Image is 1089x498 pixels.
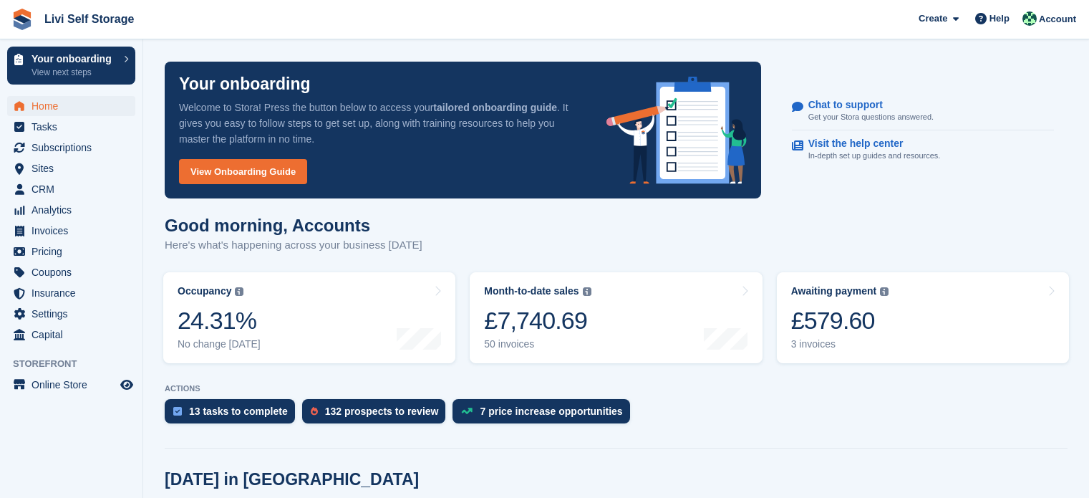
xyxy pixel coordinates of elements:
[165,216,422,235] h1: Good morning, Accounts
[777,272,1069,363] a: Awaiting payment £579.60 3 invoices
[32,66,117,79] p: View next steps
[179,159,307,184] a: View Onboarding Guide
[32,179,117,199] span: CRM
[302,399,453,431] a: 132 prospects to review
[32,54,117,64] p: Your onboarding
[32,138,117,158] span: Subscriptions
[484,338,591,350] div: 50 invoices
[11,9,33,30] img: stora-icon-8386f47178a22dfd0bd8f6a31ec36ba5ce8667c1dd55bd0f319d3a0aa187defe.svg
[606,77,747,184] img: onboarding-info-6c161a55d2c0e0a8cae90662b2fe09162a5109e8cc188191df67fb4f79e88e88.svg
[165,470,419,489] h2: [DATE] in [GEOGRAPHIC_DATA]
[163,272,455,363] a: Occupancy 24.31% No change [DATE]
[470,272,762,363] a: Month-to-date sales £7,740.69 50 invoices
[178,338,261,350] div: No change [DATE]
[7,47,135,85] a: Your onboarding View next steps
[179,76,311,92] p: Your onboarding
[7,375,135,395] a: menu
[484,306,591,335] div: £7,740.69
[235,287,243,296] img: icon-info-grey-7440780725fd019a000dd9b08b2336e03edf1995a4989e88bcd33f0948082b44.svg
[32,283,117,303] span: Insurance
[452,399,637,431] a: 7 price increase opportunities
[178,306,261,335] div: 24.31%
[808,111,934,123] p: Get your Stora questions answered.
[791,285,877,297] div: Awaiting payment
[32,375,117,395] span: Online Store
[808,138,929,150] p: Visit the help center
[32,200,117,220] span: Analytics
[32,325,117,345] span: Capital
[919,11,947,26] span: Create
[791,306,889,335] div: £579.60
[32,262,117,282] span: Coupons
[7,138,135,158] a: menu
[32,304,117,324] span: Settings
[7,221,135,241] a: menu
[311,407,318,416] img: prospect-51fa495bee0391a8d652442698ab0144808aea92771e9ea1ae160a38d050c398.svg
[179,100,584,147] p: Welcome to Stora! Press the button below to access your . It gives you easy to follow steps to ge...
[880,287,889,296] img: icon-info-grey-7440780725fd019a000dd9b08b2336e03edf1995a4989e88bcd33f0948082b44.svg
[7,200,135,220] a: menu
[32,117,117,137] span: Tasks
[173,407,182,416] img: task-75834270c22a3079a89374b754ae025e5fb1db73e45f91037f5363f120a921f8.svg
[7,304,135,324] a: menu
[480,406,622,417] div: 7 price increase opportunities
[7,283,135,303] a: menu
[461,408,473,414] img: price_increase_opportunities-93ffe204e8149a01c8c9dc8f82e8f89637d9d84a8eef4429ea346261dce0b2c0.svg
[7,117,135,137] a: menu
[808,150,941,162] p: In-depth set up guides and resources.
[178,285,231,297] div: Occupancy
[484,285,579,297] div: Month-to-date sales
[165,399,302,431] a: 13 tasks to complete
[1022,11,1037,26] img: Accounts
[325,406,439,417] div: 132 prospects to review
[118,376,135,393] a: Preview store
[32,221,117,241] span: Invoices
[7,179,135,199] a: menu
[32,96,117,116] span: Home
[13,357,142,371] span: Storefront
[32,158,117,178] span: Sites
[7,96,135,116] a: menu
[7,241,135,262] a: menu
[792,92,1054,131] a: Chat to support Get your Stora questions answered.
[7,325,135,345] a: menu
[1039,12,1076,27] span: Account
[792,130,1054,169] a: Visit the help center In-depth set up guides and resources.
[433,102,557,113] strong: tailored onboarding guide
[165,384,1068,393] p: ACTIONS
[189,406,288,417] div: 13 tasks to complete
[7,262,135,282] a: menu
[791,338,889,350] div: 3 invoices
[7,158,135,178] a: menu
[989,11,1010,26] span: Help
[808,99,922,111] p: Chat to support
[39,7,140,31] a: Livi Self Storage
[583,287,591,296] img: icon-info-grey-7440780725fd019a000dd9b08b2336e03edf1995a4989e88bcd33f0948082b44.svg
[32,241,117,262] span: Pricing
[165,237,422,254] p: Here's what's happening across your business [DATE]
